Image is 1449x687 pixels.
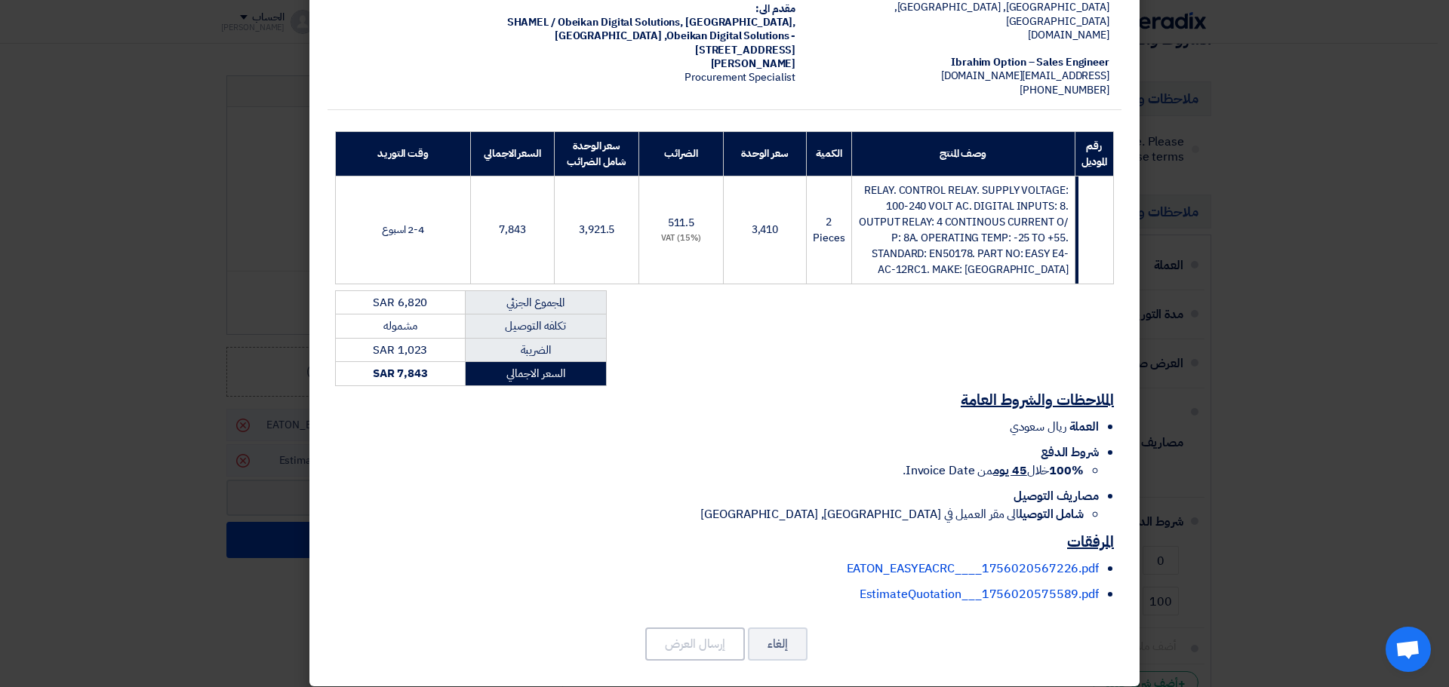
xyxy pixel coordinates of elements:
span: 3,410 [752,222,779,238]
strong: شامل التوصيل [1019,505,1084,523]
span: 511.5 [668,215,695,231]
th: رقم الموديل [1075,131,1113,176]
span: 7,843 [499,222,526,238]
span: RELAY. CONTROL RELAY. SUPPLY VOLTAGE: 100-240 VOLT AC. DIGITAL INPUTS: 8. OUTPUT RELAY: 4 CONTINO... [859,182,1068,278]
th: سعر الوحدة [723,131,807,176]
span: [EMAIL_ADDRESS][DOMAIN_NAME] [941,68,1109,84]
span: 2 Pieces [813,214,844,246]
strong: 100% [1049,462,1084,480]
strong: SAR 7,843 [373,365,428,382]
span: العملة [1069,418,1099,436]
span: [PERSON_NAME] [711,56,796,72]
th: وصف المنتج [851,131,1075,176]
button: إلغاء [748,627,808,661]
u: المرفقات [1067,530,1114,553]
th: الكمية [807,131,851,176]
a: EATON_EASYEACRC____1756020567226.pdf [847,560,1099,578]
a: EstimateQuotation___1756020575589.pdf [860,585,1099,603]
span: مصاريف التوصيل [1014,487,1099,505]
span: شروط الدفع [1041,443,1099,462]
div: (15%) VAT [645,232,717,245]
td: الضريبة [465,338,606,362]
th: سعر الوحدة شامل الضرائب [555,131,639,176]
span: Procurement Specialist [685,69,795,85]
td: SAR 6,820 [336,290,466,314]
li: الى مقر العميل في [GEOGRAPHIC_DATA], [GEOGRAPHIC_DATA] [335,505,1084,523]
td: تكلفه التوصيل [465,314,606,339]
span: 2-4 اسبوع [382,222,424,238]
span: مشموله [383,317,417,334]
u: الملاحظات والشروط العامة [961,388,1114,411]
button: إرسال العرض [645,627,745,661]
span: SHAMEL / Obeikan Digital Solutions, [507,14,684,30]
td: السعر الاجمالي [465,362,606,386]
a: Open chat [1386,627,1431,672]
th: وقت التوريد [336,131,471,176]
th: السعر الاجمالي [470,131,554,176]
span: SAR 1,023 [373,342,427,358]
div: Ibrahim Option – Sales Engineer [820,56,1109,69]
span: 3,921.5 [579,222,614,238]
td: المجموع الجزئي [465,290,606,314]
span: [GEOGRAPHIC_DATA], [GEOGRAPHIC_DATA] ,Obeikan Digital Solutions - [STREET_ADDRESS] [555,14,795,57]
span: [DOMAIN_NAME] [1028,27,1109,43]
span: ريال سعودي [1010,418,1066,436]
span: خلال من Invoice Date. [903,462,1084,480]
span: [PHONE_NUMBER] [1020,82,1109,98]
th: الضرائب [639,131,724,176]
u: 45 يوم [993,462,1026,480]
strong: مقدم الى: [755,1,795,17]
